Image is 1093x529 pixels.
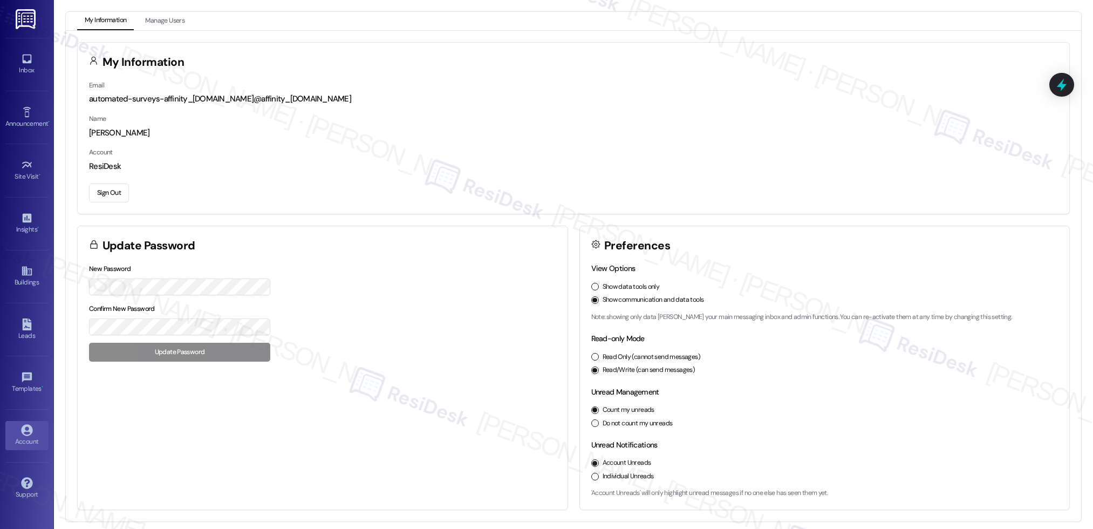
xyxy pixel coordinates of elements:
a: Site Visit • [5,156,49,185]
label: New Password [89,264,131,273]
a: Account [5,421,49,450]
a: Templates • [5,368,49,397]
label: Show communication and data tools [603,295,704,305]
h3: Update Password [103,240,195,252]
div: [PERSON_NAME] [89,127,1058,139]
div: ResiDesk [89,161,1058,172]
label: Account [89,148,113,157]
div: automated-surveys-affinity_[DOMAIN_NAME]@affinity_[DOMAIN_NAME] [89,93,1058,105]
span: • [48,118,50,126]
p: Note: showing only data [PERSON_NAME] your main messaging inbox and admin functions. You can re-a... [591,313,1058,322]
label: Individual Unreads [603,472,654,481]
label: Name [89,114,106,123]
span: • [42,383,43,391]
span: • [37,224,39,232]
label: Unread Management [591,387,659,397]
a: Leads [5,315,49,344]
a: Inbox [5,50,49,79]
button: My Information [77,12,134,30]
label: Read Only (cannot send messages) [603,352,700,362]
label: Email [89,81,104,90]
label: View Options [591,263,636,273]
label: Show data tools only [603,282,660,292]
label: Account Unreads [603,458,651,468]
span: • [39,171,40,179]
label: Count my unreads [603,405,654,415]
label: Confirm New Password [89,304,155,313]
button: Sign Out [89,184,129,202]
button: Manage Users [138,12,192,30]
h3: My Information [103,57,185,68]
label: Read-only Mode [591,334,645,343]
label: Read/Write (can send messages) [603,365,695,375]
label: Unread Notifications [591,440,658,450]
a: Support [5,474,49,503]
a: Insights • [5,209,49,238]
h3: Preferences [604,240,670,252]
img: ResiDesk Logo [16,9,38,29]
a: Buildings [5,262,49,291]
label: Do not count my unreads [603,419,673,429]
p: 'Account Unreads' will only highlight unread messages if no one else has seen them yet. [591,489,1058,498]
